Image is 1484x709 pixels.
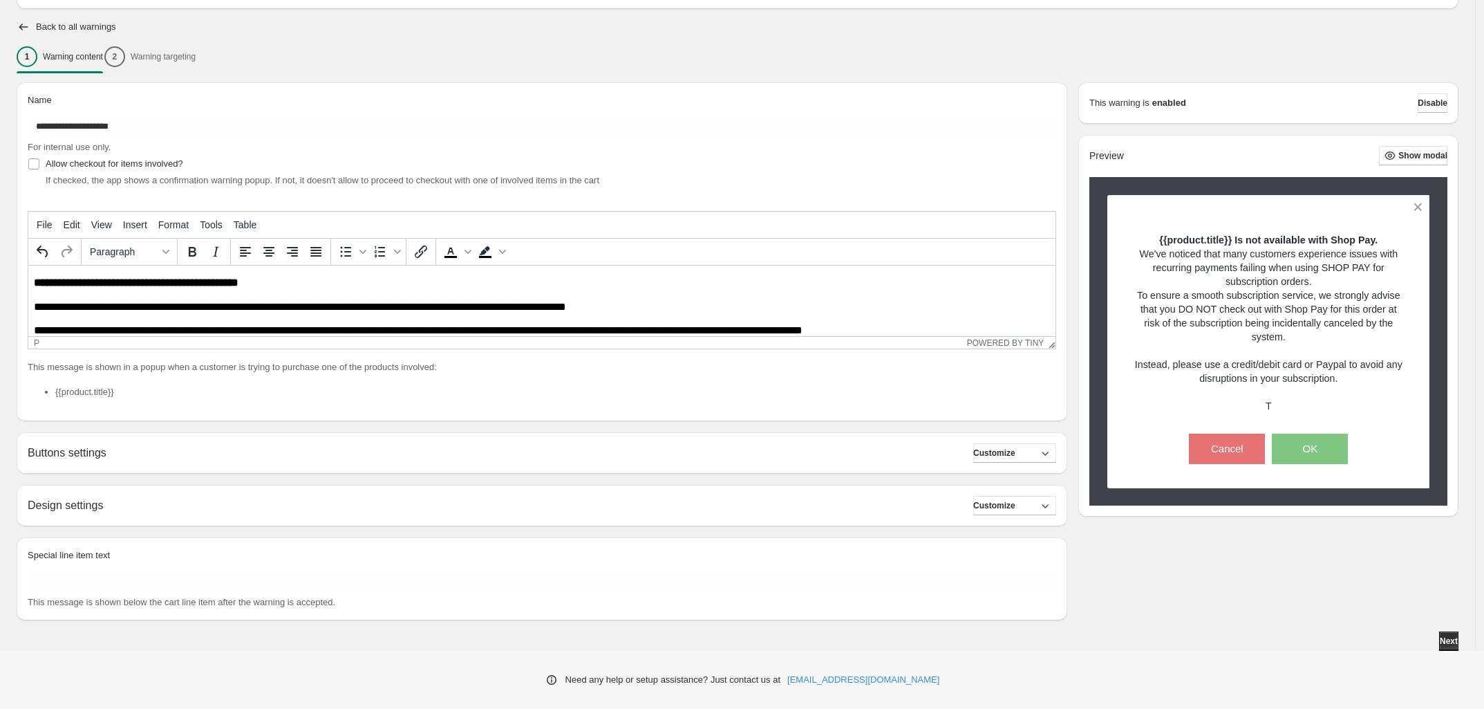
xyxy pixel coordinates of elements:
span: Paragraph [90,246,158,257]
button: 1Warning content [17,42,103,71]
span: Special line item text [28,550,110,560]
a: [EMAIL_ADDRESS][DOMAIN_NAME] [787,673,939,687]
span: View [91,219,112,230]
button: Align left [234,240,257,264]
strong: enabled [1152,96,1186,110]
button: OK [1272,434,1348,464]
li: {{product.title}} [55,385,1056,399]
div: Numbered list [368,240,403,264]
span: Customize [973,448,1015,459]
p: To ensure a smooth subscription service, we strongly advise that you DO NOT check out with Shop P... [1131,288,1406,344]
p: Warning content [43,51,103,62]
button: Align center [257,240,281,264]
button: Disable [1418,93,1447,113]
span: For internal use only. [28,142,111,152]
h2: Preview [1089,150,1124,162]
span: Format [158,219,189,230]
h2: Buttons settings [28,446,106,459]
button: Insert/edit link [409,240,433,264]
div: Bullet list [334,240,368,264]
span: File [37,219,53,230]
span: Tools [200,219,223,230]
div: p [34,338,39,348]
a: Powered by Tiny [967,338,1044,348]
button: Customize [973,443,1056,463]
button: Bold [180,240,204,264]
p: This message is shown in a popup when a customer is trying to purchase one of the products involved: [28,360,1056,374]
span: Show modal [1398,150,1447,161]
strong: {{product.title}} Is not available with Shop Pay. [1159,234,1378,246]
span: If checked, the app shows a confirmation warning popup. If not, it doesn't allow to proceed to ch... [46,175,599,185]
button: Redo [55,240,78,264]
button: Show modal [1379,146,1447,165]
p: This warning is [1089,96,1149,110]
div: 1 [17,46,37,67]
span: Insert [123,219,147,230]
button: Next [1439,632,1458,651]
button: Align right [281,240,304,264]
h2: Back to all warnings [36,21,116,33]
div: Background color [473,240,508,264]
iframe: Rich Text Area [28,266,1055,336]
body: Rich Text Area. Press ALT-0 for help. [6,11,1022,165]
div: Text color [439,240,473,264]
span: Disable [1418,98,1447,109]
button: Customize [973,496,1056,515]
button: Italic [204,240,227,264]
span: Allow checkout for items involved? [46,158,183,169]
p: T [1131,399,1406,413]
h2: Design settings [28,499,103,512]
span: Name [28,95,52,105]
span: Next [1440,636,1458,647]
button: Undo [31,240,55,264]
div: Resize [1044,337,1055,349]
button: Formats [84,240,174,264]
p: We've noticed that many customers experience issues with recurring payments failing when using SH... [1131,247,1406,288]
span: Customize [973,500,1015,511]
span: Edit [64,219,80,230]
button: Cancel [1189,434,1265,464]
button: Justify [304,240,328,264]
span: Table [234,219,256,230]
span: This message is shown below the cart line item after the warning is accepted. [28,597,335,607]
p: Instead, please use a credit/debit card or Paypal to avoid any disruptions in your subscription. [1131,358,1406,385]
